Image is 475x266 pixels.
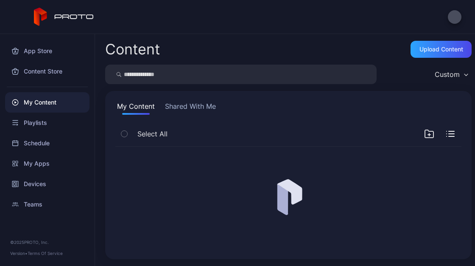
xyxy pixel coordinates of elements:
[28,251,63,256] a: Terms Of Service
[5,153,89,174] a: My Apps
[5,113,89,133] a: Playlists
[435,70,460,79] div: Custom
[5,174,89,194] a: Devices
[105,42,160,57] div: Content
[411,41,472,58] button: Upload Content
[163,101,218,115] button: Shared With Me
[5,133,89,153] a: Schedule
[10,239,84,246] div: © 2025 PROTO, Inc.
[5,92,89,113] a: My Content
[137,129,168,139] span: Select All
[5,41,89,61] a: App Store
[419,46,463,53] div: Upload Content
[430,65,472,84] button: Custom
[5,61,89,82] a: Content Store
[115,101,156,115] button: My Content
[10,251,28,256] span: Version •
[5,194,89,215] a: Teams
